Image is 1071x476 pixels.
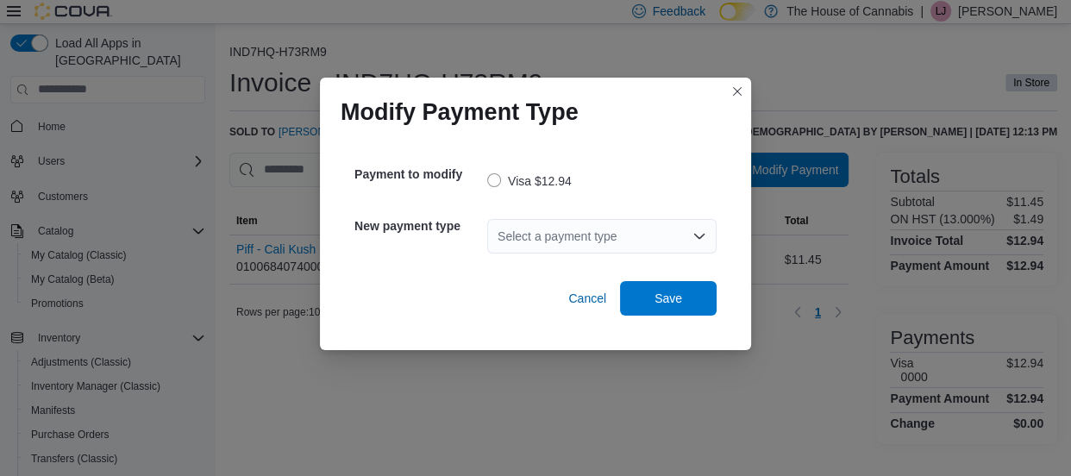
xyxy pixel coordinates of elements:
[354,157,484,191] h5: Payment to modify
[487,171,572,191] label: Visa $12.94
[568,290,606,307] span: Cancel
[692,229,706,243] button: Open list of options
[561,281,613,316] button: Cancel
[654,290,682,307] span: Save
[620,281,717,316] button: Save
[354,209,484,243] h5: New payment type
[341,98,579,126] h1: Modify Payment Type
[498,226,499,247] input: Accessible screen reader label
[727,81,748,102] button: Closes this modal window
